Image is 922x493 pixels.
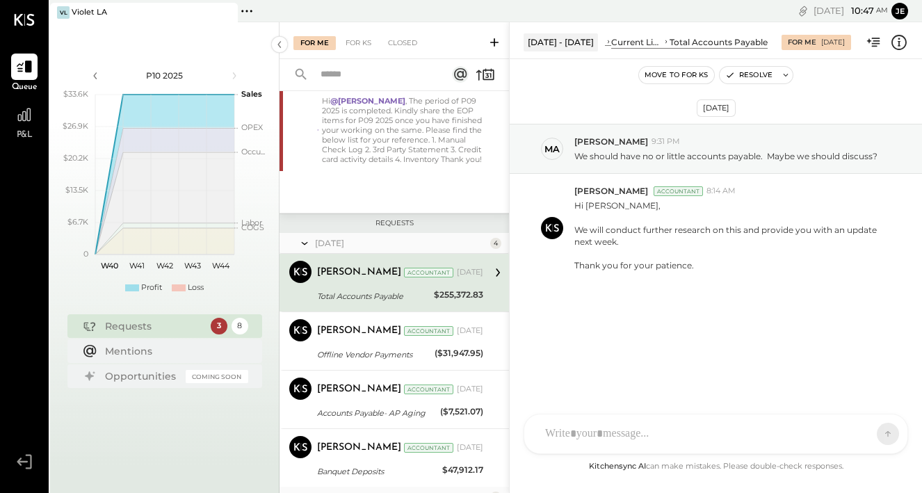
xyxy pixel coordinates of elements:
div: Total Accounts Payable [670,36,768,48]
div: [PERSON_NAME] [317,441,401,455]
div: Current Liabilities [611,36,663,48]
div: [PERSON_NAME] [317,324,401,338]
text: $26.9K [63,121,88,131]
span: [PERSON_NAME] [574,136,648,147]
div: 4 [490,238,501,249]
div: For KS [339,36,378,50]
text: $6.7K [67,217,88,227]
div: [DATE] [315,237,487,249]
div: VL [57,6,70,19]
text: OPEX [241,122,264,132]
div: Mentions [105,344,241,358]
div: Banquet Deposits [317,464,438,478]
div: [PERSON_NAME] [317,266,401,280]
div: [DATE] [821,38,845,47]
p: We should have no or little accounts payable. Maybe we should discuss? [574,150,877,162]
div: Hi , The period of P09 2025 is completed. Kindly share the EOP items for P09 2025 once you have f... [322,96,483,164]
span: am [876,6,888,15]
div: Profit [141,282,162,293]
div: [DATE] [457,325,483,337]
div: For Me [788,38,816,47]
text: COGS [241,223,264,232]
div: copy link [796,3,810,18]
div: Violet LA [72,7,107,18]
text: Labor [241,218,262,227]
div: Coming Soon [186,370,248,383]
div: [DATE] [457,384,483,395]
button: je [891,3,908,19]
span: 10 : 47 [846,4,874,17]
span: [PERSON_NAME] [574,185,648,197]
div: [DATE] [814,4,888,17]
p: Hi [PERSON_NAME], We will conduct further research on this and provide you with an update next we... [574,200,894,271]
span: 8:14 AM [706,186,736,197]
div: Offline Vendor Payments [317,348,430,362]
div: [DATE] - [DATE] [524,33,598,51]
div: Accountant [404,443,453,453]
text: W42 [156,261,173,270]
span: Queue [12,81,38,94]
div: Opportunities [105,369,179,383]
div: 3 [211,318,227,334]
text: Occu... [241,147,265,156]
div: $47,912.17 [442,463,483,477]
text: Sales [241,89,262,99]
button: Move to for ks [639,67,714,83]
div: [DATE] [457,442,483,453]
text: $33.6K [63,89,88,99]
div: Accountant [404,268,453,277]
div: Accountant [654,186,703,196]
div: Closed [381,36,424,50]
div: 8 [232,318,248,334]
a: Queue [1,54,48,94]
text: $13.5K [65,185,88,195]
div: Accountant [404,385,453,394]
button: Resolve [720,67,778,83]
a: P&L [1,102,48,142]
div: Loss [188,282,204,293]
div: ($31,947.95) [435,346,483,360]
div: Total Accounts Payable [317,289,430,303]
div: [PERSON_NAME] [317,382,401,396]
text: W44 [211,261,229,270]
div: ($7,521.07) [440,405,483,419]
text: W40 [100,261,118,270]
text: 0 [83,249,88,259]
text: W41 [129,261,145,270]
div: Requests [105,319,204,333]
div: Accounts Payable- AP Aging [317,406,436,420]
div: Requests [286,218,502,228]
span: 9:31 PM [652,136,680,147]
div: For Me [293,36,336,50]
div: P10 2025 [106,70,224,81]
text: W43 [184,261,201,270]
div: Accountant [404,326,453,336]
span: P&L [17,129,33,142]
div: Ma [544,143,560,156]
strong: @[PERSON_NAME] [330,96,405,106]
div: [DATE] [457,267,483,278]
div: $255,372.83 [434,288,483,302]
text: $20.2K [63,153,88,163]
div: [DATE] [697,99,736,117]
